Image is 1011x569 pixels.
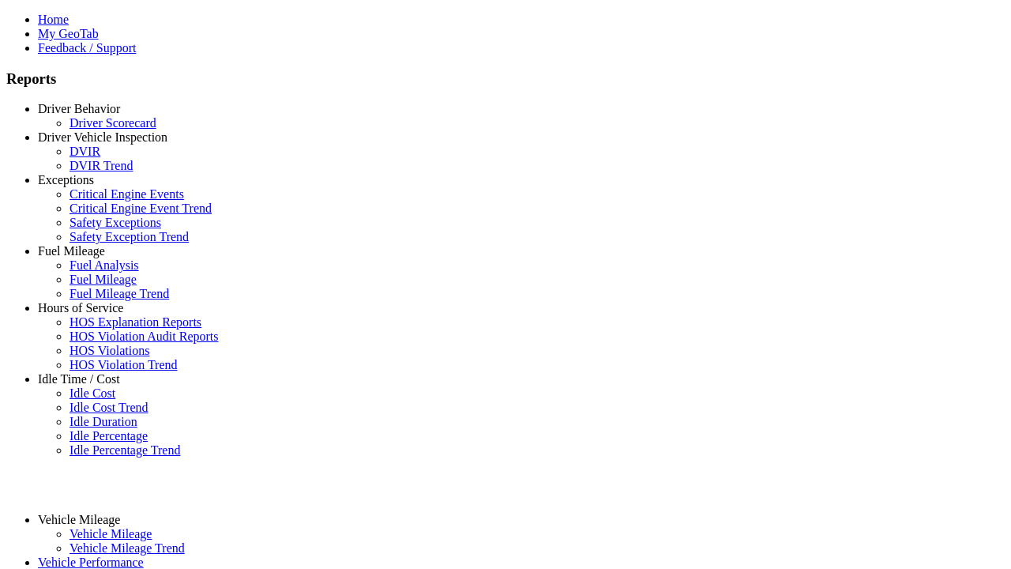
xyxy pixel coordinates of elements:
a: Idle Cost Trend [70,401,148,414]
a: Home [38,13,69,26]
a: Fuel Mileage Trend [70,287,169,300]
a: Idle Cost [70,386,115,400]
a: Vehicle Performance [38,556,144,569]
a: Idle Time / Cost [38,372,120,386]
a: Driver Behavior [38,102,120,115]
a: Idle Percentage Trend [70,443,180,457]
a: Idle Duration [70,415,137,428]
a: Driver Scorecard [70,116,156,130]
h3: Reports [6,70,1005,88]
a: HOS Violation Audit Reports [70,330,219,343]
a: Vehicle Mileage [38,513,120,526]
a: Driver Vehicle Inspection [38,130,167,144]
a: DVIR Trend [70,159,133,172]
a: Exceptions [38,173,94,187]
a: Feedback / Support [38,41,136,55]
a: HOS Explanation Reports [70,315,201,329]
a: Fuel Mileage [70,273,137,286]
a: Hours of Service [38,301,123,315]
a: HOS Violation Trend [70,358,178,371]
a: Vehicle Mileage [70,527,152,541]
a: Fuel Mileage [38,244,105,258]
a: Vehicle Mileage Trend [70,541,185,555]
a: DVIR [70,145,100,158]
a: Safety Exception Trend [70,230,189,243]
a: Safety Exceptions [70,216,161,229]
a: My GeoTab [38,27,99,40]
a: Idle Percentage [70,429,148,443]
a: Critical Engine Event Trend [70,202,212,215]
a: Critical Engine Events [70,187,184,201]
a: HOS Violations [70,344,149,357]
a: Fuel Analysis [70,258,139,272]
